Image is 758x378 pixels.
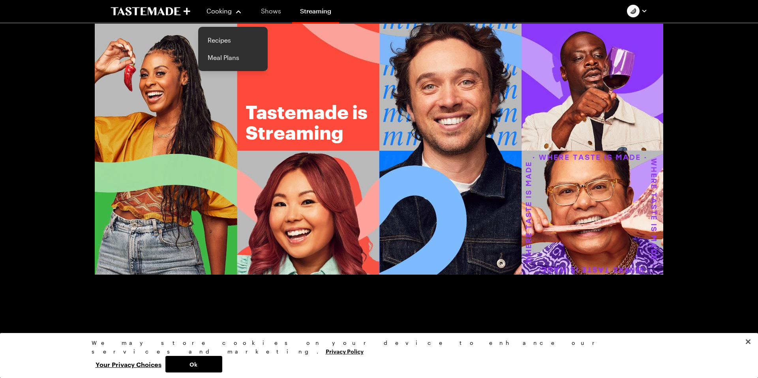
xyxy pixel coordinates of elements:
button: Cooking [206,2,242,21]
button: Close [739,333,757,350]
h1: Tastemade is Streaming [246,101,372,142]
a: Recipes [203,32,263,49]
button: Your Privacy Choices [92,356,165,372]
img: Profile picture [627,5,640,17]
div: Cooking [198,27,268,71]
div: We may store cookies on your device to enhance our services and marketing. [92,339,660,356]
a: Streaming [292,2,339,24]
div: Privacy [92,339,660,372]
span: Cooking [206,7,232,15]
a: More information about your privacy, opens in a new tab [326,347,364,355]
a: To Tastemade Home Page [111,7,190,16]
button: Ok [165,356,222,372]
button: Profile picture [627,5,647,17]
a: Meal Plans [203,49,263,66]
